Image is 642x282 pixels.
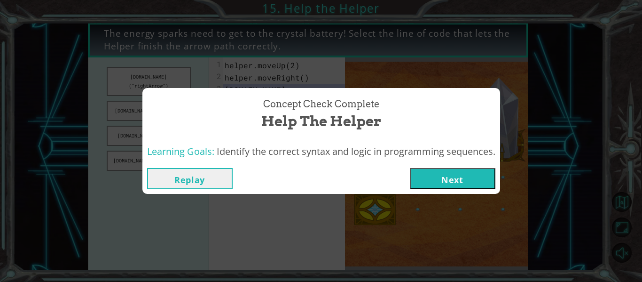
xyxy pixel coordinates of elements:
span: Help the Helper [261,111,381,131]
span: Concept Check Complete [263,97,379,111]
button: Replay [147,168,233,189]
span: Identify the correct syntax and logic in programming sequences. [217,145,495,158]
button: Next [410,168,495,189]
span: Learning Goals: [147,145,214,158]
